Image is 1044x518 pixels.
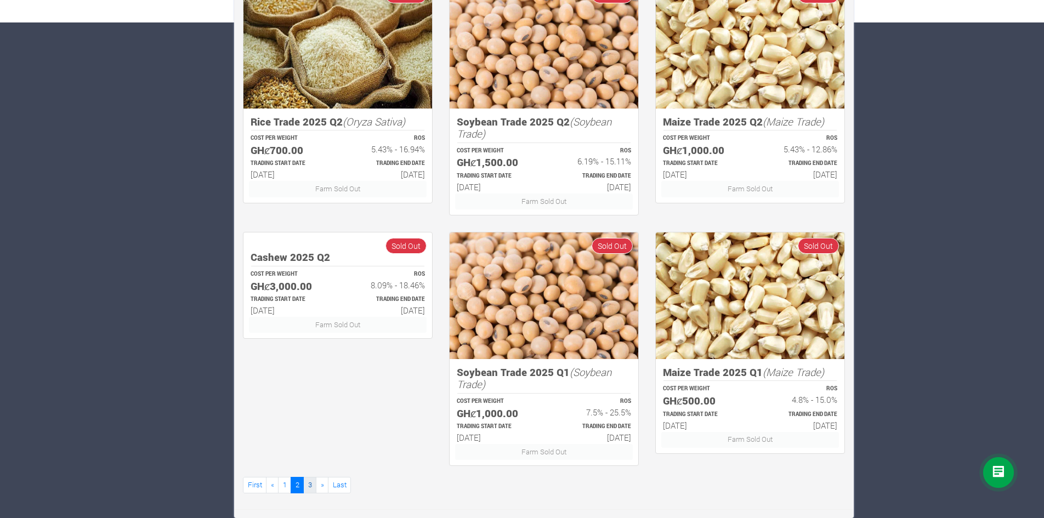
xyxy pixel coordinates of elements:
h6: [DATE] [348,169,425,179]
h6: [DATE] [348,305,425,315]
p: ROS [348,270,425,278]
h6: [DATE] [457,182,534,192]
h5: Soybean Trade 2025 Q2 [457,116,631,140]
img: growforme image [450,232,638,359]
a: First [243,477,266,493]
p: Estimated Trading End Date [554,423,631,431]
h5: GHȼ3,000.00 [251,280,328,293]
p: Estimated Trading Start Date [457,172,534,180]
p: Estimated Trading Start Date [663,160,740,168]
h6: 5.43% - 16.94% [348,144,425,154]
p: ROS [348,134,425,143]
i: (Maize Trade) [763,115,824,128]
img: growforme image [656,232,844,359]
a: Last [328,477,351,493]
h5: GHȼ700.00 [251,144,328,157]
span: » [321,480,324,489]
a: 2 [291,477,304,493]
p: Estimated Trading End Date [348,295,425,304]
p: COST PER WEIGHT [457,147,534,155]
h6: 8.09% - 18.46% [348,280,425,290]
p: Estimated Trading End Date [348,160,425,168]
h6: [DATE] [760,169,837,179]
h6: 5.43% - 12.86% [760,144,837,154]
span: Sold Out [385,238,427,254]
nav: Page Navigation [243,477,845,493]
p: COST PER WEIGHT [251,134,328,143]
i: (Soybean Trade) [457,115,611,141]
a: 1 [278,477,291,493]
i: (Oryza Sativa) [343,115,405,128]
p: Estimated Trading Start Date [251,295,328,304]
p: COST PER WEIGHT [663,385,740,393]
a: 3 [303,477,316,493]
p: Estimated Trading Start Date [457,423,534,431]
p: COST PER WEIGHT [251,270,328,278]
h5: GHȼ500.00 [663,395,740,407]
h6: 4.8% - 15.0% [760,395,837,405]
h6: [DATE] [251,305,328,315]
h6: [DATE] [554,432,631,442]
span: Sold Out [798,238,839,254]
h5: GHȼ1,500.00 [457,156,534,169]
span: « [271,480,274,489]
h5: Soybean Trade 2025 Q1 [457,366,631,391]
h5: Rice Trade 2025 Q2 [251,116,425,128]
h5: GHȼ1,000.00 [663,144,740,157]
span: Sold Out [592,238,633,254]
p: Estimated Trading Start Date [663,411,740,419]
h5: Cashew 2025 Q2 [251,251,425,264]
i: (Soybean Trade) [457,365,611,391]
i: (Maize Trade) [763,365,824,379]
h5: Maize Trade 2025 Q2 [663,116,837,128]
p: Estimated Trading End Date [554,172,631,180]
h6: [DATE] [554,182,631,192]
h6: [DATE] [663,169,740,179]
p: COST PER WEIGHT [457,397,534,406]
h6: [DATE] [251,169,328,179]
h6: [DATE] [760,420,837,430]
p: Estimated Trading Start Date [251,160,328,168]
p: ROS [554,147,631,155]
h6: 7.5% - 25.5% [554,407,631,417]
h5: Maize Trade 2025 Q1 [663,366,837,379]
h6: 6.19% - 15.11% [554,156,631,166]
p: Estimated Trading End Date [760,160,837,168]
p: ROS [760,385,837,393]
h6: [DATE] [663,420,740,430]
p: Estimated Trading End Date [760,411,837,419]
h5: GHȼ1,000.00 [457,407,534,420]
p: ROS [760,134,837,143]
p: COST PER WEIGHT [663,134,740,143]
h6: [DATE] [457,432,534,442]
p: ROS [554,397,631,406]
